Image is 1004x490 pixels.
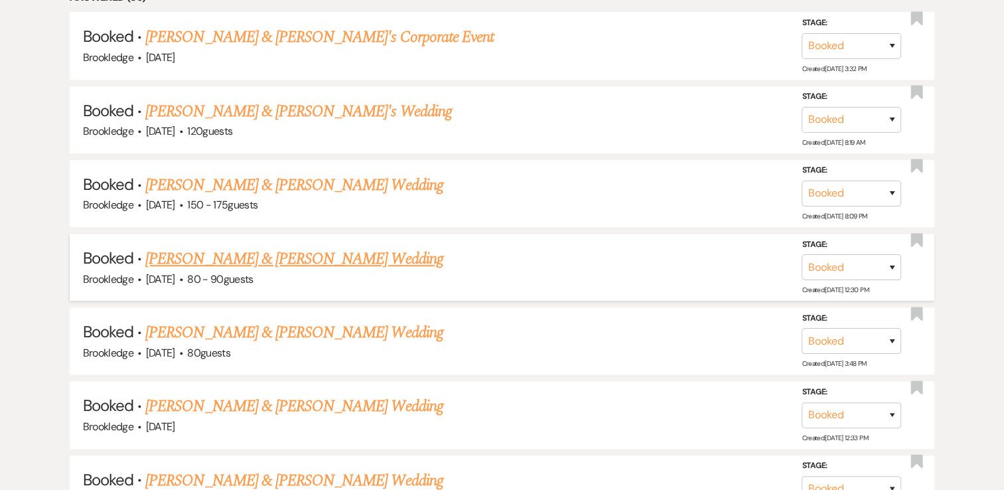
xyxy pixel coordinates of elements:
[802,311,901,326] label: Stage:
[83,420,134,434] span: Brookledge
[146,50,175,64] span: [DATE]
[146,272,175,286] span: [DATE]
[802,163,901,178] label: Stage:
[83,272,134,286] span: Brookledge
[187,124,232,138] span: 120 guests
[83,198,134,212] span: Brookledge
[145,25,494,49] a: [PERSON_NAME] & [PERSON_NAME]'s Corporate Event
[83,124,134,138] span: Brookledge
[802,385,901,400] label: Stage:
[802,90,901,104] label: Stage:
[802,286,868,294] span: Created: [DATE] 12:30 PM
[145,247,443,271] a: [PERSON_NAME] & [PERSON_NAME] Wedding
[802,433,867,442] span: Created: [DATE] 12:33 PM
[146,420,175,434] span: [DATE]
[802,64,866,73] span: Created: [DATE] 3:32 PM
[802,359,866,368] span: Created: [DATE] 3:48 PM
[146,124,175,138] span: [DATE]
[145,173,443,197] a: [PERSON_NAME] & [PERSON_NAME] Wedding
[83,346,134,360] span: Brookledge
[187,198,257,212] span: 150 - 175 guests
[83,395,133,416] span: Booked
[146,346,175,360] span: [DATE]
[145,100,452,123] a: [PERSON_NAME] & [PERSON_NAME]'s Wedding
[83,26,133,46] span: Booked
[802,212,867,220] span: Created: [DATE] 8:09 PM
[83,321,133,342] span: Booked
[146,198,175,212] span: [DATE]
[802,16,901,31] label: Stage:
[802,459,901,473] label: Stage:
[802,138,865,147] span: Created: [DATE] 8:19 AM
[83,50,134,64] span: Brookledge
[83,100,133,121] span: Booked
[145,321,443,345] a: [PERSON_NAME] & [PERSON_NAME] Wedding
[187,346,230,360] span: 80 guests
[187,272,253,286] span: 80 - 90 guests
[83,248,133,268] span: Booked
[83,469,133,490] span: Booked
[802,237,901,252] label: Stage:
[83,174,133,195] span: Booked
[145,394,443,418] a: [PERSON_NAME] & [PERSON_NAME] Wedding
